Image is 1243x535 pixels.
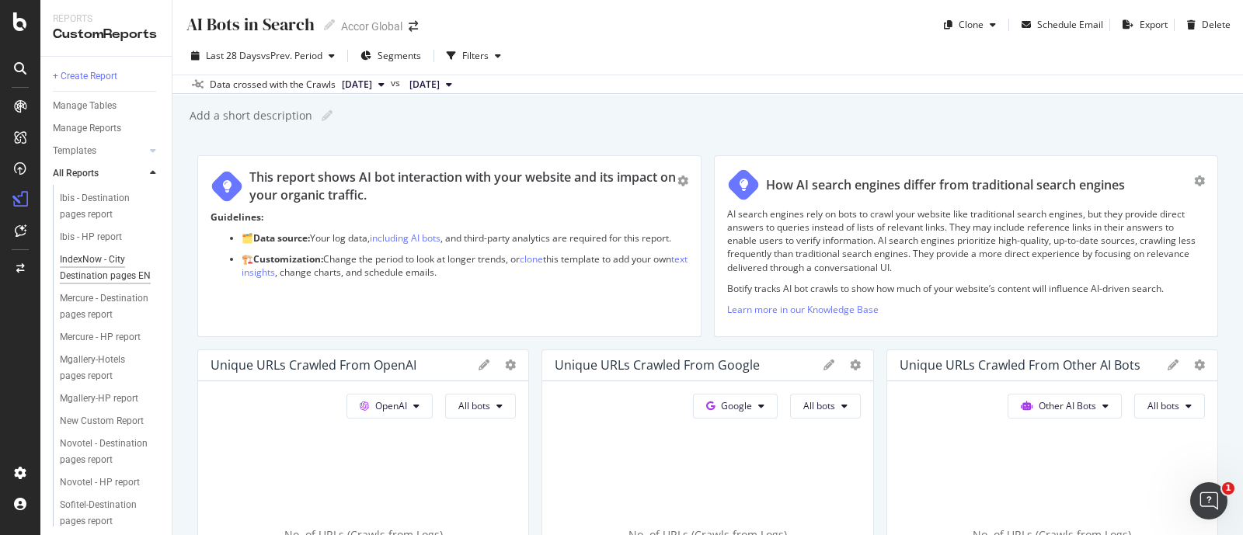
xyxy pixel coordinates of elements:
span: Google [721,399,752,412]
div: Mgallery-Hotels pages report [60,352,149,384]
div: CustomReports [53,26,159,43]
div: How AI search engines differ from traditional search engines [766,176,1125,194]
span: All bots [803,399,835,412]
div: Novotel - Destination pages report [60,436,151,468]
div: AI Bots in Search [185,12,315,36]
div: Ibis - Destination pages report [60,190,150,223]
a: including AI bots [370,231,440,245]
span: vs [391,76,403,90]
button: All bots [790,394,861,419]
a: Templates [53,143,145,159]
iframe: Intercom live chat [1190,482,1227,519]
div: This report shows AI bot interaction with your website and its impact on your organic traffic. [249,168,677,204]
div: Templates [53,143,96,159]
div: arrow-right-arrow-left [409,21,418,32]
button: Last 28 DaysvsPrev. Period [185,43,341,68]
a: Novotel - Destination pages report [60,436,161,468]
button: OpenAI [346,394,433,419]
div: gear [677,175,688,186]
button: All bots [445,394,516,419]
div: Sofitel-Destination pages report [60,497,150,530]
div: Accor Global [341,19,402,34]
a: Ibis - Destination pages report [60,190,161,223]
span: All bots [458,399,490,412]
button: [DATE] [336,75,391,94]
div: Unique URLs Crawled from OpenAI [211,357,416,373]
a: Learn more in our Knowledge Base [727,303,879,316]
div: Unique URLs Crawled from Other AI Bots [900,357,1140,373]
div: New Custom Report [60,413,144,429]
a: Ibis - HP report [60,229,161,245]
span: All bots [1147,399,1179,412]
p: Botify tracks AI bot crawls to show how much of your website’s content will influence AI-driven s... [727,282,1205,295]
strong: Customization: [253,252,323,266]
button: Segments [354,43,427,68]
div: All Reports [53,165,99,182]
button: [DATE] [403,75,458,94]
div: Add a short description [188,108,312,123]
button: Google [693,394,778,419]
button: Export [1116,12,1168,37]
a: All Reports [53,165,145,182]
a: New Custom Report [60,413,161,429]
button: Schedule Email [1015,12,1103,37]
div: Schedule Email [1037,18,1103,31]
span: Segments [378,49,421,62]
i: Edit report name [322,110,333,121]
span: 1 [1222,482,1234,495]
a: text insights [242,252,688,279]
div: Reports [53,12,159,26]
div: gear [1194,175,1205,186]
div: How AI search engines differ from traditional search enginesAI search engines rely on bots to cra... [714,155,1218,337]
p: AI search engines rely on bots to crawl your website like traditional search engines, but they pr... [727,207,1205,274]
button: All bots [1134,394,1205,419]
div: Mercure - HP report [60,329,141,346]
a: IndexNow - City Destination pages EN [60,252,161,284]
i: Edit report name [324,19,335,30]
div: Mercure - Destination pages report [60,290,151,323]
span: 2025 Aug. 20th [409,78,440,92]
div: Novotel - HP report [60,474,140,491]
div: + Create Report [53,68,117,85]
a: Mgallery-HP report [60,391,161,407]
a: Manage Reports [53,120,161,137]
a: Mgallery-Hotels pages report [60,352,161,384]
a: Mercure - Destination pages report [60,290,161,323]
a: + Create Report [53,68,161,85]
span: vs Prev. Period [261,49,322,62]
div: This report shows AI bot interaction with your website and its impact on your organic traffic.Gui... [197,155,702,337]
button: Delete [1181,12,1231,37]
a: Novotel - HP report [60,474,161,491]
span: Other AI Bots [1039,399,1096,412]
button: Filters [440,43,507,68]
div: Filters [462,49,489,62]
a: Sofitel-Destination pages report [60,497,161,530]
div: Delete [1202,18,1231,31]
span: 2025 Sep. 17th [342,78,372,92]
strong: Guidelines: [211,210,263,224]
button: Clone [938,12,1002,37]
a: Manage Tables [53,98,161,114]
div: Manage Tables [53,98,117,114]
span: Last 28 Days [206,49,261,62]
div: Export [1140,18,1168,31]
div: Unique URLs Crawled from Google [555,357,760,373]
div: IndexNow - City Destination pages EN [60,252,151,284]
div: Mgallery-HP report [60,391,138,407]
button: Other AI Bots [1008,394,1122,419]
div: Clone [959,18,984,31]
a: Mercure - HP report [60,329,161,346]
strong: Data source: [253,231,310,245]
p: 🗂️ Your log data, , and third-party analytics are required for this report. [242,231,688,245]
div: Manage Reports [53,120,121,137]
p: 🏗️ Change the period to look at longer trends, or this template to add your own , change charts, ... [242,252,688,279]
span: OpenAI [375,399,407,412]
a: clone [520,252,543,266]
div: Data crossed with the Crawls [210,78,336,92]
div: Ibis - HP report [60,229,122,245]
